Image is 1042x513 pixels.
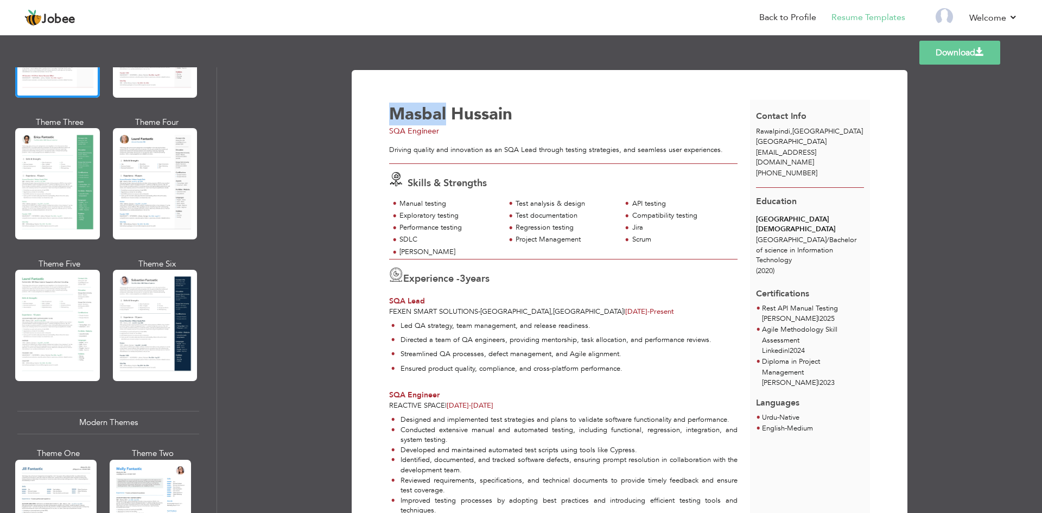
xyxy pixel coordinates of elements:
span: - [647,307,650,316]
span: Languages [756,389,799,409]
li: Designed and implemented test strategies and plans to validate software functionality and perform... [391,415,738,425]
span: Education [756,195,797,207]
span: [DATE] [447,401,493,410]
div: Theme One [17,448,99,459]
span: SQA Engineer [389,126,439,136]
span: Present [625,307,674,316]
span: Contact Info [756,110,806,122]
span: , [790,126,792,136]
span: English [762,423,785,433]
span: [PHONE_NUMBER] [756,168,817,178]
div: Test analysis & design [516,199,615,209]
div: [PERSON_NAME] [399,247,499,257]
span: Hussain [451,103,512,125]
span: | [818,378,819,388]
span: Certifications [756,280,809,300]
span: - [469,401,471,410]
div: Project Management [516,235,615,245]
span: Fexen Smart Solutions [389,307,478,316]
span: [DATE] [625,307,650,316]
div: Exploratory testing [399,211,499,221]
img: Profile Img [936,8,953,26]
div: [GEOGRAPHIC_DATA] [750,126,871,147]
li: Medium [762,423,813,434]
span: , [551,307,553,316]
span: SQA Lead [389,296,425,306]
span: Jobee [42,14,75,26]
p: Led QA strategy, team management, and release readiness. [401,321,711,331]
p: [PERSON_NAME] 2023 [762,378,864,389]
span: 3 [460,272,466,286]
div: Theme Five [17,258,102,270]
span: Experience - [403,272,460,286]
span: [EMAIL_ADDRESS][DOMAIN_NAME] [756,148,816,168]
div: Manual testing [399,199,499,209]
div: Performance testing [399,223,499,233]
span: Agile Methodology Skill Assessment [762,325,837,345]
div: Compatibility testing [632,211,732,221]
span: | [445,401,447,410]
p: [PERSON_NAME] 2025 [762,314,838,325]
span: - [478,307,480,316]
span: SQA Engineer [389,390,440,400]
div: Scrum [632,235,732,245]
label: years [460,272,490,286]
span: Skills & Strengths [408,176,487,190]
p: Streamlined QA processes, defect management, and Agile alignment. [401,349,711,359]
a: Back to Profile [759,11,816,24]
div: Modern Themes [17,411,199,434]
div: [GEOGRAPHIC_DATA][DEMOGRAPHIC_DATA] [756,214,864,235]
div: Theme Three [17,117,102,128]
span: (2020) [756,266,774,276]
span: - [777,413,779,422]
div: SDLC [399,235,499,245]
span: Diploma in Project Management [762,357,820,377]
li: Native [762,413,799,423]
div: Theme Four [115,117,200,128]
span: Rawalpindi [756,126,790,136]
li: Developed and maintained automated test scripts using tools like Cypress. [391,445,738,455]
span: [GEOGRAPHIC_DATA] [553,307,624,316]
li: Reviewed requirements, specifications, and technical documents to provide timely feedback and ens... [391,476,738,496]
span: Masbal [389,103,446,125]
span: | [818,314,819,324]
img: jobee.io [24,9,42,27]
p: Directed a team of QA engineers, providing mentorship, task allocation, and performance reviews. [401,335,711,345]
span: | [788,346,790,356]
a: Download [919,41,1000,65]
span: [GEOGRAPHIC_DATA] [756,137,827,147]
span: | [624,307,625,316]
span: / [827,235,829,245]
div: API testing [632,199,732,209]
span: Reactive Space [389,401,445,410]
div: Theme Six [115,258,200,270]
div: Regression testing [516,223,615,233]
span: - [785,423,787,433]
span: [GEOGRAPHIC_DATA] Bachelor of science in Information Technology [756,235,856,265]
a: Welcome [969,11,1018,24]
li: Conducted extensive manual and automated testing, including functional, regression, integration, ... [391,425,738,445]
div: Jira [632,223,732,233]
span: Urdu [762,413,777,422]
a: Jobee [24,9,75,27]
div: Test documentation [516,211,615,221]
div: Driving quality and innovation as an SQA Lead through testing strategies, and seamless user exper... [389,145,738,155]
span: [DATE] [447,401,471,410]
div: Theme Two [112,448,193,459]
p: Linkedin 2024 [762,346,864,357]
li: Identified, documented, and tracked software defects, ensuring prompt resolution in collaboration... [391,455,738,475]
span: Rest API Manual Testing [762,303,838,313]
span: [GEOGRAPHIC_DATA] [480,307,551,316]
p: Ensured product quality, compliance, and cross-platform performance. [401,364,711,374]
a: Resume Templates [831,11,905,24]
